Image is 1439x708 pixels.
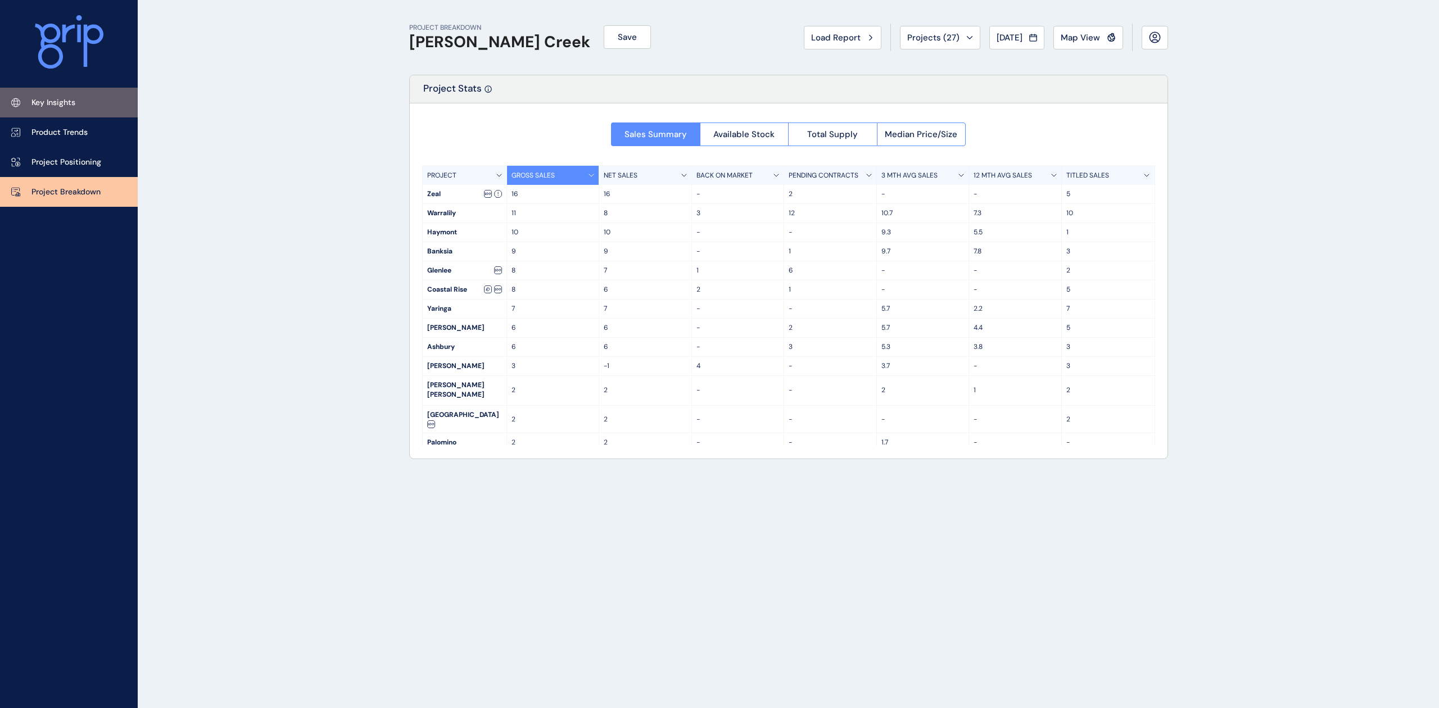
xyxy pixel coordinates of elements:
p: 5.3 [881,342,965,352]
span: [DATE] [997,32,1022,43]
p: 2 [881,385,965,395]
p: - [696,323,780,333]
div: [PERSON_NAME] [423,319,506,337]
p: - [789,385,872,395]
p: 9.3 [881,228,965,237]
p: 8 [604,208,687,218]
div: [PERSON_NAME] [PERSON_NAME] [423,376,506,405]
p: - [696,189,780,199]
button: Sales Summary [611,122,700,146]
p: Project Stats [423,82,482,103]
p: 3.8 [974,342,1057,352]
p: - [974,438,1057,447]
p: 7.3 [974,208,1057,218]
div: Yaringa [423,299,506,318]
p: 5 [1066,285,1150,294]
p: 5.7 [881,323,965,333]
p: - [789,361,872,371]
p: 1 [696,266,780,275]
p: BACK ON MARKET [696,171,753,180]
p: Product Trends [31,127,88,138]
p: PENDING CONTRACTS [789,171,858,180]
p: 3 [1066,247,1150,256]
p: 16 [512,189,595,199]
div: Coastal Rise [423,280,506,299]
p: - [696,304,780,314]
button: Map View [1053,26,1123,49]
p: 2 [512,438,595,447]
p: PROJECT BREAKDOWN [409,23,590,33]
p: 2 [789,323,872,333]
p: 1 [974,385,1057,395]
h1: [PERSON_NAME] Creek [409,33,590,52]
button: Projects (27) [900,26,980,49]
p: 9 [604,247,687,256]
p: 10.7 [881,208,965,218]
span: Median Price/Size [885,129,957,140]
p: 2 [1066,415,1150,424]
p: - [1066,438,1150,447]
p: - [789,415,872,424]
div: Warralily [423,204,506,223]
p: 2 [696,285,780,294]
p: 3.7 [881,361,965,371]
button: Load Report [804,26,881,49]
p: 4.4 [974,323,1057,333]
p: 2 [1066,385,1150,395]
button: Median Price/Size [877,122,966,146]
p: 2 [604,415,687,424]
p: 3 [1066,361,1150,371]
p: 2 [604,385,687,395]
p: 9.7 [881,247,965,256]
p: 1.7 [881,438,965,447]
button: Total Supply [788,122,877,146]
p: 6 [604,285,687,294]
p: 16 [604,189,687,199]
p: 10 [604,228,687,237]
p: - [696,342,780,352]
p: - [881,189,965,199]
p: 6 [512,342,595,352]
p: 7 [512,304,595,314]
button: Save [604,25,651,49]
p: 2 [512,385,595,395]
p: 3 MTH AVG SALES [881,171,938,180]
p: Project Positioning [31,157,101,168]
div: Ashbury [423,338,506,356]
p: GROSS SALES [512,171,555,180]
p: 5 [1066,323,1150,333]
p: 3 [1066,342,1150,352]
p: 2 [604,438,687,447]
p: 12 [789,208,872,218]
p: 5 [1066,189,1150,199]
div: [PERSON_NAME] [423,357,506,375]
p: 10 [1066,208,1150,218]
button: [DATE] [989,26,1044,49]
div: Palomino [423,433,506,452]
p: - [974,415,1057,424]
span: Projects ( 27 ) [907,32,960,43]
p: 1 [789,285,872,294]
p: -1 [604,361,687,371]
p: 6 [789,266,872,275]
p: - [881,415,965,424]
p: - [789,438,872,447]
p: 7.8 [974,247,1057,256]
p: - [696,415,780,424]
p: 6 [604,342,687,352]
p: 2 [1066,266,1150,275]
p: 5.7 [881,304,965,314]
span: Total Supply [807,129,858,140]
span: Available Stock [713,129,775,140]
p: 5.5 [974,228,1057,237]
div: [GEOGRAPHIC_DATA] [423,406,506,433]
p: 3 [789,342,872,352]
p: 6 [512,323,595,333]
div: Zeal [423,185,506,203]
p: 8 [512,266,595,275]
p: 3 [696,208,780,218]
p: 8 [512,285,595,294]
p: - [789,304,872,314]
p: 2.2 [974,304,1057,314]
p: 7 [604,304,687,314]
